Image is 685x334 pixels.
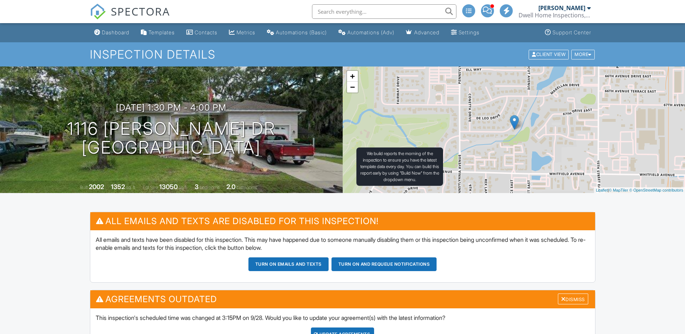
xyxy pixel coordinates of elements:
[159,183,178,190] div: 13050
[179,185,188,190] span: sq.ft.
[183,26,220,39] a: Contacts
[90,10,170,25] a: SPECTORA
[529,50,569,59] div: Client View
[237,185,257,190] span: bathrooms
[538,4,585,12] div: [PERSON_NAME]
[629,188,683,192] a: © OpenStreetMap contributors
[143,185,158,190] span: Lot Size
[138,26,178,39] a: Templates
[111,4,170,19] span: SPECTORA
[111,183,125,190] div: 1352
[558,294,588,305] div: Dismiss
[594,187,685,193] div: |
[102,29,129,35] div: Dashboard
[226,183,235,190] div: 2.0
[116,103,226,112] h3: [DATE] 1:30 pm - 4:00 pm
[96,236,590,252] p: All emails and texts have been disabled for this inspection. This may have happened due to someon...
[414,29,439,35] div: Advanced
[609,188,628,192] a: © MapTiler
[226,26,258,39] a: Metrics
[519,12,591,19] div: Dwell Home Inspections, LLC
[67,119,276,158] h1: 1116 [PERSON_NAME] Dr [GEOGRAPHIC_DATA]
[596,188,608,192] a: Leaflet
[542,26,594,39] a: Support Center
[347,71,358,82] a: Zoom in
[91,26,132,39] a: Dashboard
[459,29,480,35] div: Settings
[195,29,217,35] div: Contacts
[571,50,595,59] div: More
[90,290,595,308] h3: Agreements Outdated
[90,212,595,230] h3: All emails and texts are disabled for this inspection!
[347,82,358,93] a: Zoom out
[195,183,199,190] div: 3
[90,4,106,20] img: The Best Home Inspection Software - Spectora
[403,26,442,39] a: Advanced
[89,183,104,190] div: 2002
[90,48,595,61] h1: Inspection Details
[248,257,329,271] button: Turn on emails and texts
[264,26,330,39] a: Automations (Basic)
[148,29,175,35] div: Templates
[331,257,437,271] button: Turn on and Requeue Notifications
[448,26,482,39] a: Settings
[335,26,397,39] a: Automations (Advanced)
[200,185,220,190] span: bedrooms
[126,185,136,190] span: sq. ft.
[347,29,394,35] div: Automations (Adv)
[312,4,456,19] input: Search everything...
[276,29,327,35] div: Automations (Basic)
[237,29,255,35] div: Metrics
[80,185,88,190] span: Built
[528,51,571,57] a: Client View
[552,29,591,35] div: Support Center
